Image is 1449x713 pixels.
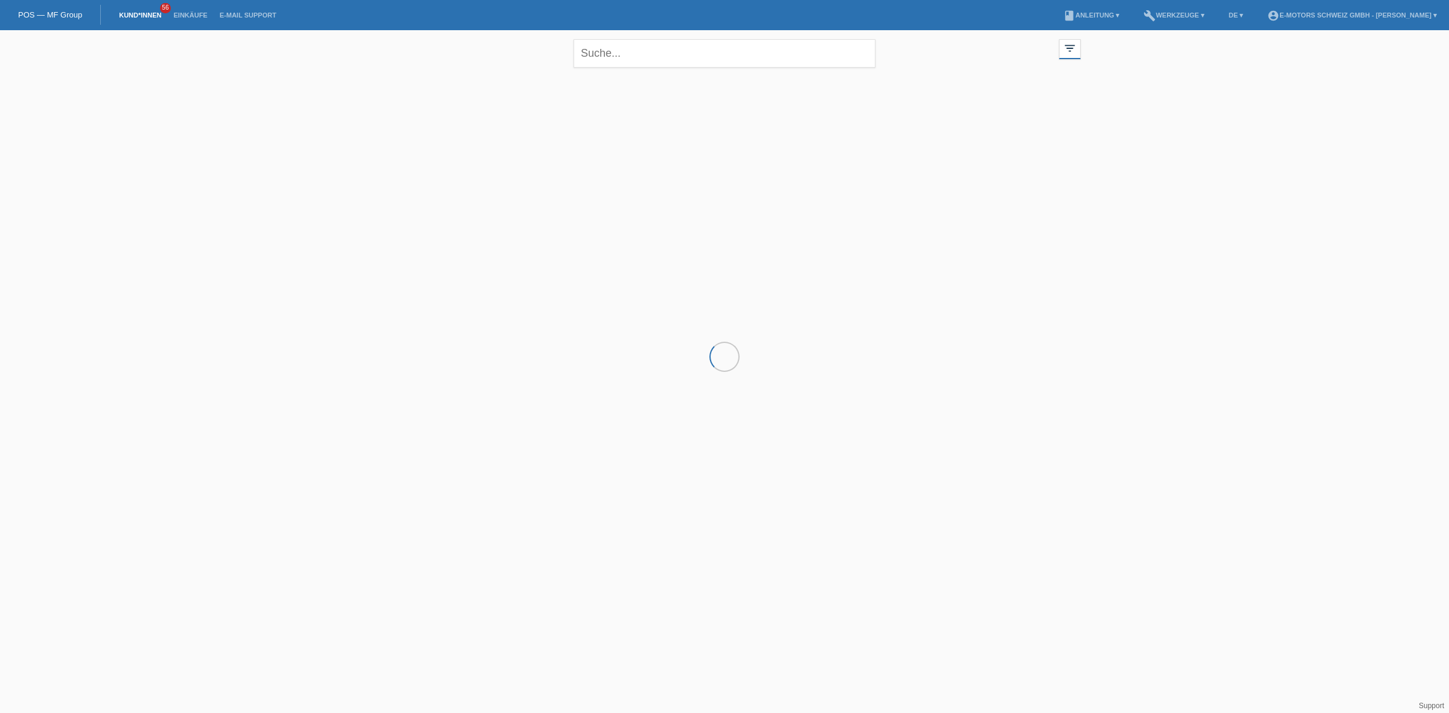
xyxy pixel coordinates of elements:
[167,11,213,19] a: Einkäufe
[574,39,875,68] input: Suche...
[214,11,283,19] a: E-Mail Support
[1267,10,1279,22] i: account_circle
[18,10,82,19] a: POS — MF Group
[1144,10,1156,22] i: build
[1261,11,1443,19] a: account_circleE-Motors Schweiz GmbH - [PERSON_NAME] ▾
[1063,10,1075,22] i: book
[1223,11,1249,19] a: DE ▾
[1063,42,1076,55] i: filter_list
[1057,11,1125,19] a: bookAnleitung ▾
[1419,702,1444,710] a: Support
[160,3,171,13] span: 56
[113,11,167,19] a: Kund*innen
[1137,11,1211,19] a: buildWerkzeuge ▾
